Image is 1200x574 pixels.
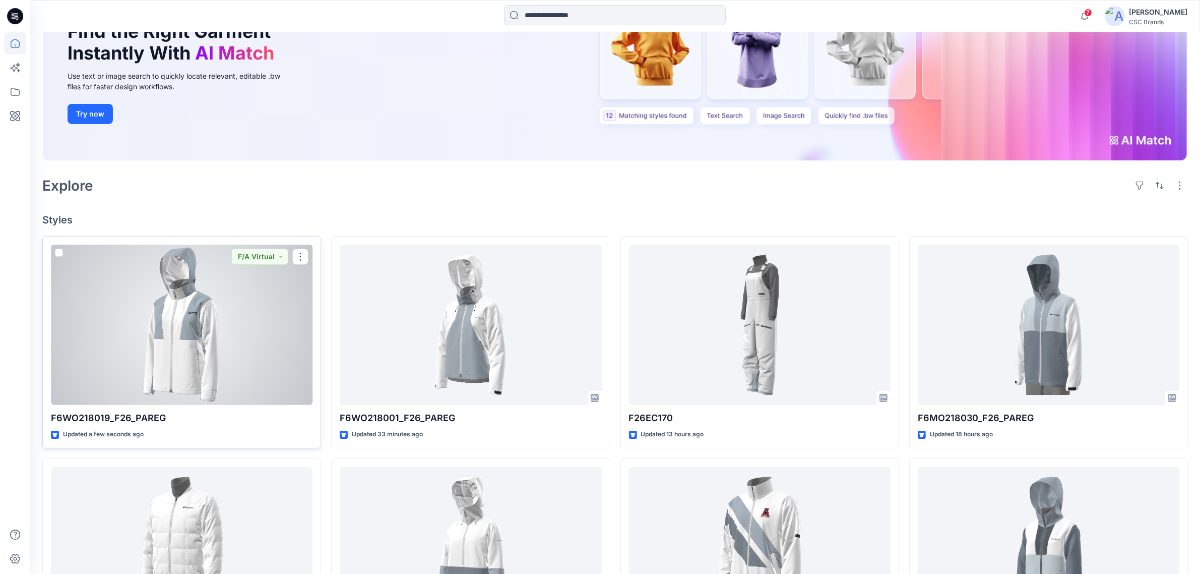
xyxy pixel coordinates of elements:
p: F6MO218030_F26_PAREG [918,411,1179,425]
p: F6WO218019_F26_PAREG [51,411,312,425]
a: F6WO218019_F26_PAREG [51,245,312,405]
a: F6MO218030_F26_PAREG [918,245,1179,405]
h4: Styles [42,214,1188,226]
p: Updated 33 minutes ago [352,429,423,440]
img: avatar [1105,6,1125,26]
a: F6WO218001_F26_PAREG [340,245,601,405]
button: Try now [68,104,113,124]
a: F26EC170 [629,245,891,405]
p: Updated a few seconds ago [63,429,144,440]
p: Updated 13 hours ago [641,429,704,440]
div: [PERSON_NAME] [1129,6,1187,18]
div: CSC Brands [1129,18,1187,26]
p: F26EC170 [629,411,891,425]
span: 7 [1084,9,1092,17]
p: F6WO218001_F26_PAREG [340,411,601,425]
span: AI Match [195,42,274,64]
p: Updated 18 hours ago [930,429,993,440]
h2: Explore [42,178,93,194]
div: Use text or image search to quickly locate relevant, editable .bw files for faster design workflows. [68,71,294,92]
h1: Find the Right Garment Instantly With [68,21,279,64]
